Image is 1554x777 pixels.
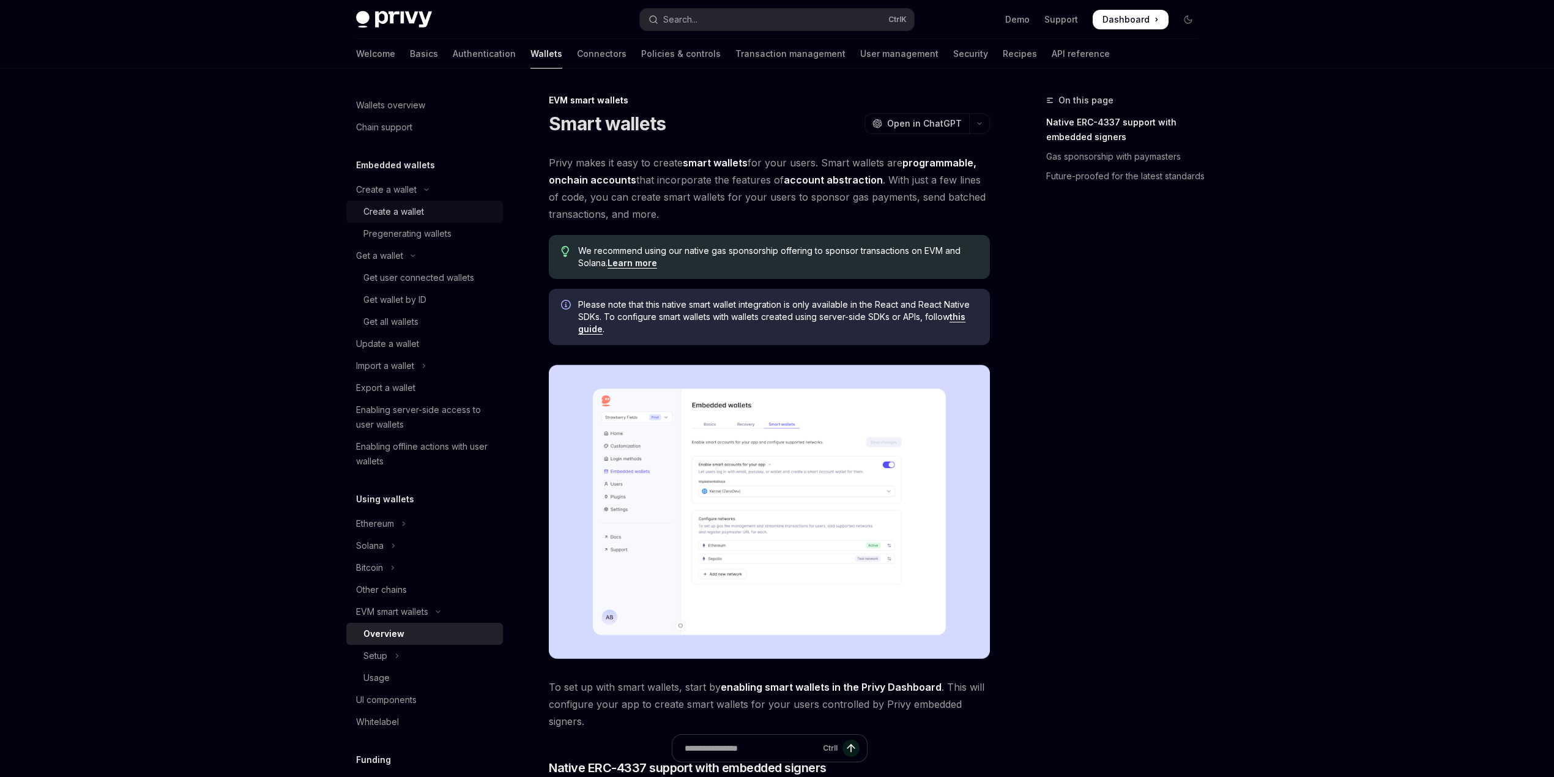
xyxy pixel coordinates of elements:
a: Whitelabel [346,711,503,733]
a: Native ERC-4337 support with embedded signers [1046,113,1208,147]
a: Authentication [453,39,516,69]
a: User management [860,39,939,69]
a: Get wallet by ID [346,289,503,311]
span: Privy makes it easy to create for your users. Smart wallets are that incorporate the features of ... [549,154,990,223]
button: Toggle Get a wallet section [346,245,503,267]
span: Ctrl K [888,15,907,24]
h1: Smart wallets [549,113,666,135]
a: Usage [346,667,503,689]
span: Please note that this native smart wallet integration is only available in the React and React Na... [578,299,978,335]
div: Ethereum [356,516,394,531]
img: Sample enable smart wallets [549,365,990,659]
h5: Funding [356,753,391,767]
span: Open in ChatGPT [887,117,962,130]
a: account abstraction [784,174,883,187]
a: Support [1044,13,1078,26]
div: Other chains [356,582,407,597]
div: Enabling server-side access to user wallets [356,403,496,432]
div: Wallets overview [356,98,425,113]
button: Toggle dark mode [1178,10,1198,29]
span: We recommend using our native gas sponsorship offering to sponsor transactions on EVM and Solana. [578,245,978,269]
div: Import a wallet [356,359,414,373]
h5: Using wallets [356,492,414,507]
a: Wallets overview [346,94,503,116]
a: Demo [1005,13,1030,26]
div: Pregenerating wallets [363,226,452,241]
button: Toggle Create a wallet section [346,179,503,201]
a: Future-proofed for the latest standards [1046,166,1208,186]
a: Gas sponsorship with paymasters [1046,147,1208,166]
a: Enabling offline actions with user wallets [346,436,503,472]
div: Get a wallet [356,248,403,263]
button: Open search [640,9,914,31]
a: Dashboard [1093,10,1169,29]
div: Enabling offline actions with user wallets [356,439,496,469]
div: Setup [363,649,387,663]
svg: Tip [561,246,570,257]
a: Get user connected wallets [346,267,503,289]
a: Export a wallet [346,377,503,399]
svg: Info [561,300,573,312]
button: Toggle Import a wallet section [346,355,503,377]
div: EVM smart wallets [549,94,990,106]
div: Search... [663,12,697,27]
div: Export a wallet [356,381,415,395]
div: Usage [363,671,390,685]
div: Bitcoin [356,560,383,575]
a: Wallets [530,39,562,69]
a: Enabling server-side access to user wallets [346,399,503,436]
a: Connectors [577,39,626,69]
button: Send message [842,740,860,757]
div: Create a wallet [356,182,417,197]
a: Update a wallet [346,333,503,355]
a: Transaction management [735,39,846,69]
input: Ask a question... [685,735,818,762]
a: Recipes [1003,39,1037,69]
a: API reference [1052,39,1110,69]
a: Chain support [346,116,503,138]
div: Get all wallets [363,314,418,329]
a: Pregenerating wallets [346,223,503,245]
a: Learn more [608,258,657,269]
img: dark logo [356,11,432,28]
button: Toggle Solana section [346,535,503,557]
button: Toggle EVM smart wallets section [346,601,503,623]
span: On this page [1058,93,1113,108]
h5: Embedded wallets [356,158,435,173]
div: EVM smart wallets [356,604,428,619]
div: Get wallet by ID [363,292,426,307]
div: Update a wallet [356,336,419,351]
a: Security [953,39,988,69]
div: Create a wallet [363,204,424,219]
button: Open in ChatGPT [864,113,969,134]
div: Overview [363,626,404,641]
a: Other chains [346,579,503,601]
div: Get user connected wallets [363,270,474,285]
a: Get all wallets [346,311,503,333]
div: UI components [356,693,417,707]
a: Basics [410,39,438,69]
a: Policies & controls [641,39,721,69]
div: Whitelabel [356,715,399,729]
div: Chain support [356,120,412,135]
a: Create a wallet [346,201,503,223]
a: enabling smart wallets in the Privy Dashboard [721,681,942,694]
button: Toggle Bitcoin section [346,557,503,579]
strong: smart wallets [683,157,748,169]
span: Dashboard [1102,13,1150,26]
div: Solana [356,538,384,553]
button: Toggle Setup section [346,645,503,667]
button: Toggle Ethereum section [346,513,503,535]
a: UI components [346,689,503,711]
a: Welcome [356,39,395,69]
span: To set up with smart wallets, start by . This will configure your app to create smart wallets for... [549,678,990,730]
a: Overview [346,623,503,645]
